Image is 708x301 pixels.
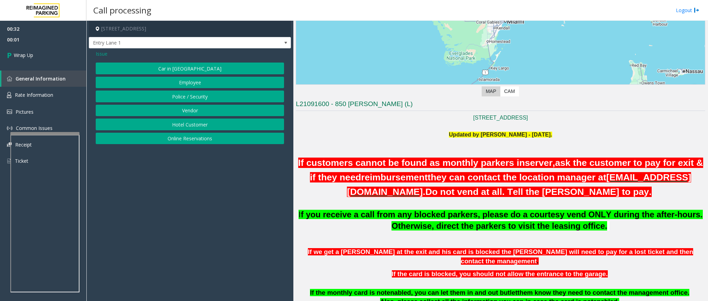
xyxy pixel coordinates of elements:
img: 'icon' [7,125,12,131]
font: [EMAIL_ADDRESS][DOMAIN_NAME] [347,172,691,197]
span: If the card is blocked, you should not allow the entrance to the garage. [392,270,608,278]
span: Updated by [PERSON_NAME] - [DATE]. [449,132,552,138]
img: 'icon' [7,142,12,147]
button: Online Reservations [96,133,284,144]
span: they can contact the location manager at [428,172,606,182]
img: 'icon' [7,76,12,81]
label: Map [482,86,500,96]
span: Entry Lane 1 [89,37,251,48]
label: CAM [500,86,519,96]
font: . [423,187,425,197]
span: Pictures [16,109,34,115]
span: Wrap Up [14,51,33,59]
h4: [STREET_ADDRESS] [89,21,291,37]
span: . [537,257,538,265]
h3: Call processing [90,2,155,19]
span: I [299,210,703,231]
button: Employee [96,77,284,88]
img: 'icon' [7,92,11,98]
span: If customers cannot be found as monthly parkers in [298,158,525,168]
span: ask the customer to pay for exit & if they need [310,158,703,182]
h3: L21091600 - 850 [PERSON_NAME] (L) [296,100,705,111]
a: General Information [1,70,86,87]
button: Hotel Customer [96,119,284,130]
span: If the monthly card is not [310,289,387,296]
span: General Information [16,75,66,82]
b: f you receive a call from any blocked parkers, please do a courtesy vend ONLY during the after-ho... [301,210,702,231]
button: Vendor [96,105,284,116]
span: enabled [387,289,411,296]
span: them know they need to contact the management office. [517,289,689,296]
span: server, [525,158,555,168]
img: 'icon' [7,110,12,114]
img: logout [694,7,699,14]
span: Issue [96,50,107,57]
span: let [510,289,518,296]
a: Logout [676,7,699,14]
font: Do not vend at all. Tell the [PERSON_NAME] to pay. [425,187,652,197]
a: [STREET_ADDRESS] [473,115,528,121]
button: Police / Security [96,91,284,102]
span: Common Issues [16,125,53,131]
span: , you can let them in and out but [411,289,510,296]
span: If we get a [PERSON_NAME] at the exit and his card is blocked the [PERSON_NAME] will need to pay ... [308,248,693,265]
span: reimbursement [361,172,428,183]
span: Rate Information [15,92,53,98]
button: Car in [GEOGRAPHIC_DATA] [96,63,284,74]
img: 'icon' [7,158,11,164]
